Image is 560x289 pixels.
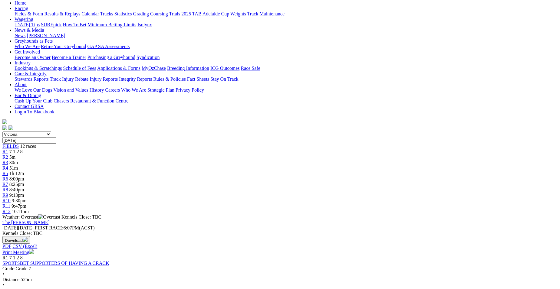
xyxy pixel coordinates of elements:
[142,66,166,71] a: MyOzChase
[210,76,238,82] a: Stay On Track
[15,82,27,87] a: About
[2,209,11,214] a: R12
[15,0,26,5] a: Home
[2,282,4,287] span: •
[15,33,25,38] a: News
[2,176,8,181] span: R6
[15,17,33,22] a: Wagering
[119,76,152,82] a: Integrity Reports
[100,11,113,16] a: Tracks
[15,49,40,54] a: Get Involved
[90,76,118,82] a: Injury Reports
[87,44,130,49] a: GAP SA Assessments
[2,261,109,266] a: SPORTSBET SUPPORTERS OF HAVING A CRACK
[2,149,8,154] a: R1
[15,66,62,71] a: Bookings & Scratchings
[2,193,8,198] a: R9
[133,11,149,16] a: Grading
[89,87,104,93] a: History
[2,125,7,130] img: facebook.svg
[2,119,7,124] img: logo-grsa-white.png
[2,231,558,236] div: Kennels Close: TBC
[121,87,146,93] a: Who We Are
[2,160,8,165] a: R3
[2,144,19,149] a: FIELDS
[2,220,50,225] a: The [PERSON_NAME]
[52,55,86,60] a: Become a Trainer
[15,66,558,71] div: Industry
[15,60,31,65] a: Industry
[15,44,40,49] a: Who We Are
[41,44,86,49] a: Retire Your Greyhound
[169,11,180,16] a: Trials
[187,76,209,82] a: Fact Sheets
[15,44,558,49] div: Greyhounds as Pets
[12,209,29,214] span: 10:11pm
[230,11,246,16] a: Weights
[15,28,44,33] a: News & Media
[2,214,61,219] span: Weather: Overcast
[15,71,47,76] a: Care & Integrity
[210,66,239,71] a: ICG Outcomes
[9,160,18,165] span: 30m
[12,203,26,209] span: 9:47pm
[2,225,18,230] span: [DATE]
[15,76,48,82] a: Stewards Reports
[167,66,209,71] a: Breeding Information
[15,109,54,114] a: Login To Blackbook
[9,182,24,187] span: 8:25pm
[2,225,34,230] span: [DATE]
[8,125,13,130] img: twitter.svg
[15,55,558,60] div: Get Involved
[150,11,168,16] a: Coursing
[247,11,285,16] a: Track Maintenance
[63,22,87,27] a: How To Bet
[20,144,36,149] span: 12 races
[2,277,21,282] span: Distance:
[15,55,51,60] a: Become an Owner
[87,22,136,27] a: Minimum Betting Limits
[9,171,24,176] span: 1h 12m
[2,171,8,176] a: R5
[2,187,8,192] a: R8
[38,214,60,220] img: Overcast
[61,214,101,219] span: Kennels Close: TBC
[81,11,99,16] a: Calendar
[2,236,30,244] button: Download
[9,165,18,170] span: 51m
[241,66,260,71] a: Race Safe
[2,198,11,203] a: R10
[9,154,15,160] span: 5m
[50,76,88,82] a: Track Injury Rebate
[87,55,135,60] a: Purchasing a Greyhound
[15,93,41,98] a: Bar & Dining
[9,193,24,198] span: 9:13pm
[2,255,8,260] span: R1
[2,203,10,209] a: R11
[2,182,8,187] span: R7
[176,87,204,93] a: Privacy Policy
[181,11,229,16] a: 2025 TAB Adelaide Cup
[12,198,27,203] span: 9:30pm
[15,22,40,27] a: [DATE] Tips
[35,225,63,230] span: FIRST RACE:
[97,66,140,71] a: Applications & Forms
[2,154,8,160] a: R2
[9,255,23,260] span: 7 1 2 8
[15,22,558,28] div: Wagering
[137,55,160,60] a: Syndication
[27,33,65,38] a: [PERSON_NAME]
[29,249,34,254] img: printer.svg
[15,76,558,82] div: Care & Integrity
[15,104,44,109] a: Contact GRSA
[105,87,120,93] a: Careers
